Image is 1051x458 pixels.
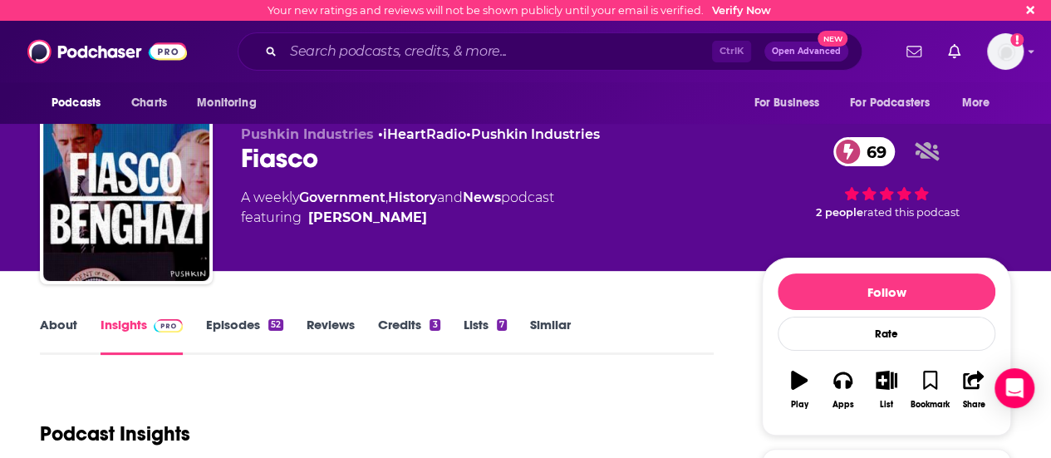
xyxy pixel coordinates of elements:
[378,126,466,142] span: •
[238,32,862,71] div: Search podcasts, credits, & more...
[712,4,771,17] a: Verify Now
[40,421,190,446] h1: Podcast Insights
[941,37,967,66] a: Show notifications dropdown
[818,31,847,47] span: New
[832,400,854,410] div: Apps
[791,400,808,410] div: Play
[383,126,466,142] a: iHeartRadio
[952,360,995,420] button: Share
[27,36,187,67] img: Podchaser - Follow, Share and Rate Podcasts
[880,400,893,410] div: List
[987,33,1024,70] button: Show profile menu
[386,190,388,205] span: ,
[850,137,895,166] span: 69
[778,273,995,310] button: Follow
[466,126,600,142] span: •
[241,126,374,142] span: Pushkin Industries
[908,360,951,420] button: Bookmark
[206,317,283,355] a: Episodes52
[900,37,928,66] a: Show notifications dropdown
[40,317,77,355] a: About
[52,91,101,115] span: Podcasts
[762,126,1011,229] div: 69 2 peoplerated this podcast
[131,91,167,115] span: Charts
[962,91,990,115] span: More
[754,91,819,115] span: For Business
[40,87,122,119] button: open menu
[833,137,895,166] a: 69
[241,208,554,228] span: featuring
[430,319,440,331] div: 3
[464,317,507,355] a: Lists7
[987,33,1024,70] span: Logged in as celadonmarketing
[778,317,995,351] div: Rate
[839,87,954,119] button: open menu
[268,319,283,331] div: 52
[530,317,571,355] a: Similar
[43,115,209,281] img: Fiasco
[241,188,554,228] div: A weekly podcast
[772,47,841,56] span: Open Advanced
[471,126,600,142] a: Pushkin Industries
[497,319,507,331] div: 7
[712,41,751,62] span: Ctrl K
[299,190,386,205] a: Government
[101,317,183,355] a: InsightsPodchaser Pro
[865,360,908,420] button: List
[816,206,863,219] span: 2 people
[185,87,277,119] button: open menu
[863,206,960,219] span: rated this podcast
[283,38,712,65] input: Search podcasts, credits, & more...
[742,87,840,119] button: open menu
[378,317,440,355] a: Credits3
[778,360,821,420] button: Play
[821,360,864,420] button: Apps
[987,33,1024,70] img: User Profile
[154,319,183,332] img: Podchaser Pro
[437,190,463,205] span: and
[995,368,1034,408] div: Open Intercom Messenger
[463,190,501,205] a: News
[911,400,950,410] div: Bookmark
[850,91,930,115] span: For Podcasters
[1010,33,1024,47] svg: Email not verified
[308,208,427,228] a: Leon Neyfakh
[307,317,355,355] a: Reviews
[764,42,848,62] button: Open AdvancedNew
[120,87,177,119] a: Charts
[197,91,256,115] span: Monitoring
[388,190,437,205] a: History
[950,87,1011,119] button: open menu
[962,400,985,410] div: Share
[268,4,771,17] div: Your new ratings and reviews will not be shown publicly until your email is verified.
